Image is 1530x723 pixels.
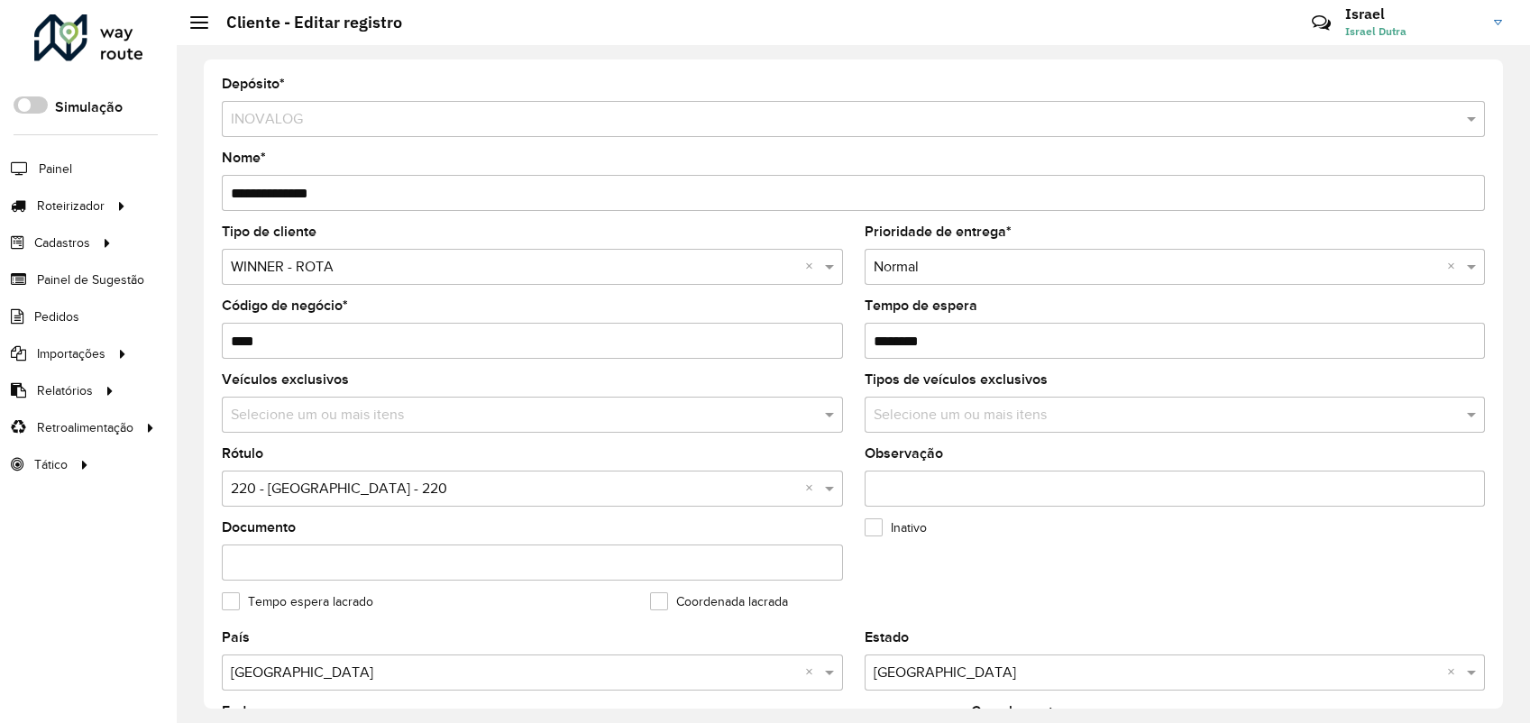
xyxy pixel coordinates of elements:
[222,700,283,722] label: Endereço
[222,517,296,538] label: Documento
[1447,662,1462,683] span: Clear all
[971,700,1061,722] label: Complemento
[805,478,820,499] span: Clear all
[865,221,1012,243] label: Prioridade de entrega
[37,197,105,215] span: Roteirizador
[865,443,943,464] label: Observação
[37,381,93,400] span: Relatórios
[222,221,316,243] label: Tipo de cliente
[222,627,250,648] label: País
[222,443,263,464] label: Rótulo
[1302,4,1341,42] a: Contato Rápido
[37,418,133,437] span: Retroalimentação
[208,13,402,32] h2: Cliente - Editar registro
[865,295,977,316] label: Tempo de espera
[37,270,144,289] span: Painel de Sugestão
[222,295,348,316] label: Código de negócio
[865,369,1048,390] label: Tipos de veículos exclusivos
[650,592,788,611] label: Coordenada lacrada
[34,233,90,252] span: Cadastros
[1345,23,1480,40] span: Israel Dutra
[1447,256,1462,278] span: Clear all
[39,160,72,178] span: Painel
[1345,5,1480,23] h3: Israel
[865,518,927,537] label: Inativo
[55,96,123,118] label: Simulação
[222,73,285,95] label: Depósito
[222,592,373,611] label: Tempo espera lacrado
[34,455,68,474] span: Tático
[222,147,266,169] label: Nome
[805,256,820,278] span: Clear all
[37,344,105,363] span: Importações
[222,369,349,390] label: Veículos exclusivos
[865,627,909,648] label: Estado
[34,307,79,326] span: Pedidos
[805,662,820,683] span: Clear all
